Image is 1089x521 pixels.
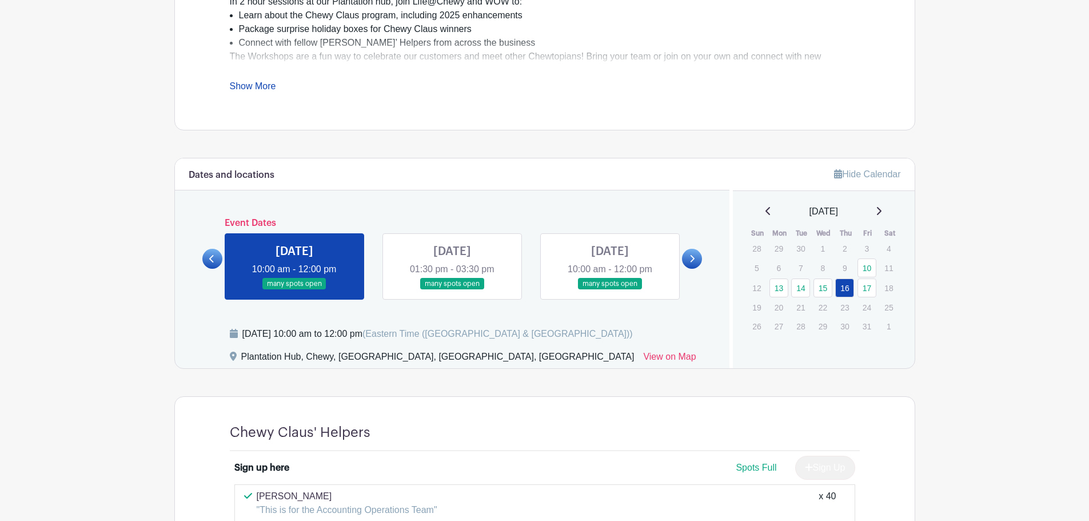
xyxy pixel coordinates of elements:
[769,259,788,277] p: 6
[769,299,788,316] p: 20
[230,81,276,96] a: Show More
[879,259,898,277] p: 11
[835,279,854,297] a: 16
[222,218,683,229] h6: Event Dates
[879,279,898,297] p: 18
[835,317,854,335] p: 30
[747,279,766,297] p: 12
[879,240,898,257] p: 4
[791,259,810,277] p: 7
[835,240,854,257] p: 2
[239,22,860,36] li: Package surprise holiday boxes for Chewy Claus winners
[791,240,810,257] p: 30
[879,299,898,316] p: 25
[769,228,791,239] th: Mon
[791,299,810,316] p: 21
[834,169,900,179] a: Hide Calendar
[239,36,860,50] li: Connect with fellow [PERSON_NAME]’ Helpers from across the business
[857,299,876,316] p: 24
[241,350,635,368] div: Plantation Hub, Chewy, [GEOGRAPHIC_DATA], [GEOGRAPHIC_DATA], [GEOGRAPHIC_DATA]
[835,259,854,277] p: 9
[362,329,633,339] span: (Eastern Time ([GEOGRAPHIC_DATA] & [GEOGRAPHIC_DATA]))
[809,205,838,218] span: [DATE]
[835,299,854,316] p: 23
[857,240,876,257] p: 3
[813,240,832,257] p: 1
[230,424,370,441] h4: Chewy Claus' Helpers
[769,317,788,335] p: 27
[813,279,832,297] a: 15
[747,259,766,277] p: 5
[747,299,766,316] p: 19
[234,461,289,475] div: Sign up here
[643,350,696,368] a: View on Map
[189,170,274,181] h6: Dates and locations
[819,490,836,517] div: x 40
[857,258,876,277] a: 10
[835,228,857,239] th: Thu
[769,279,788,297] a: 13
[879,317,898,335] p: 1
[747,240,766,257] p: 28
[857,279,876,297] a: 17
[747,317,766,335] p: 26
[736,463,776,472] span: Spots Full
[813,259,832,277] p: 8
[769,240,788,257] p: 29
[813,299,832,316] p: 22
[879,228,901,239] th: Sat
[239,9,860,22] li: Learn about the Chewy Claus program, including 2025 enhancements
[242,327,633,341] div: [DATE] 10:00 am to 12:00 pm
[257,490,437,503] p: [PERSON_NAME]
[257,503,437,517] p: "This is for the Accounting Operations Team"
[230,50,860,146] div: The Workshops are a fun way to celebrate our customers and meet other Chewtopians! Bring your tea...
[791,279,810,297] a: 14
[857,228,879,239] th: Fri
[791,317,810,335] p: 28
[813,317,832,335] p: 29
[813,228,835,239] th: Wed
[857,317,876,335] p: 31
[747,228,769,239] th: Sun
[791,228,813,239] th: Tue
